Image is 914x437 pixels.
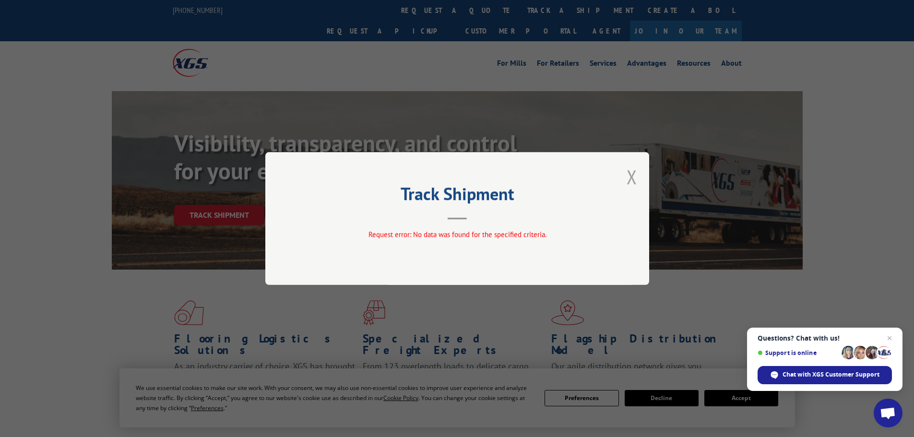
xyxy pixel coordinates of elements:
span: Questions? Chat with us! [758,334,892,342]
button: Close modal [627,164,637,189]
span: Close chat [884,332,895,344]
div: Chat with XGS Customer Support [758,366,892,384]
h2: Track Shipment [313,187,601,205]
span: Chat with XGS Customer Support [783,370,879,379]
span: Support is online [758,349,838,356]
span: Request error: No data was found for the specified criteria. [368,230,546,239]
div: Open chat [874,399,902,427]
